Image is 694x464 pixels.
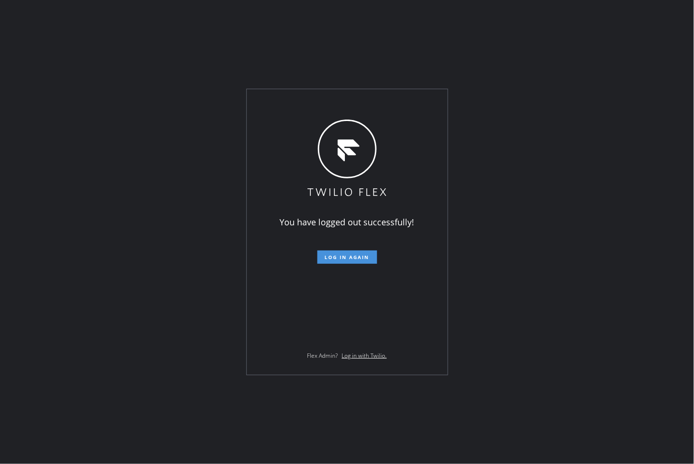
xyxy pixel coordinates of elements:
[342,352,387,360] a: Log in with Twilio.
[280,216,415,228] span: You have logged out successfully!
[307,352,338,360] span: Flex Admin?
[317,251,377,264] button: Log in again
[325,254,370,260] span: Log in again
